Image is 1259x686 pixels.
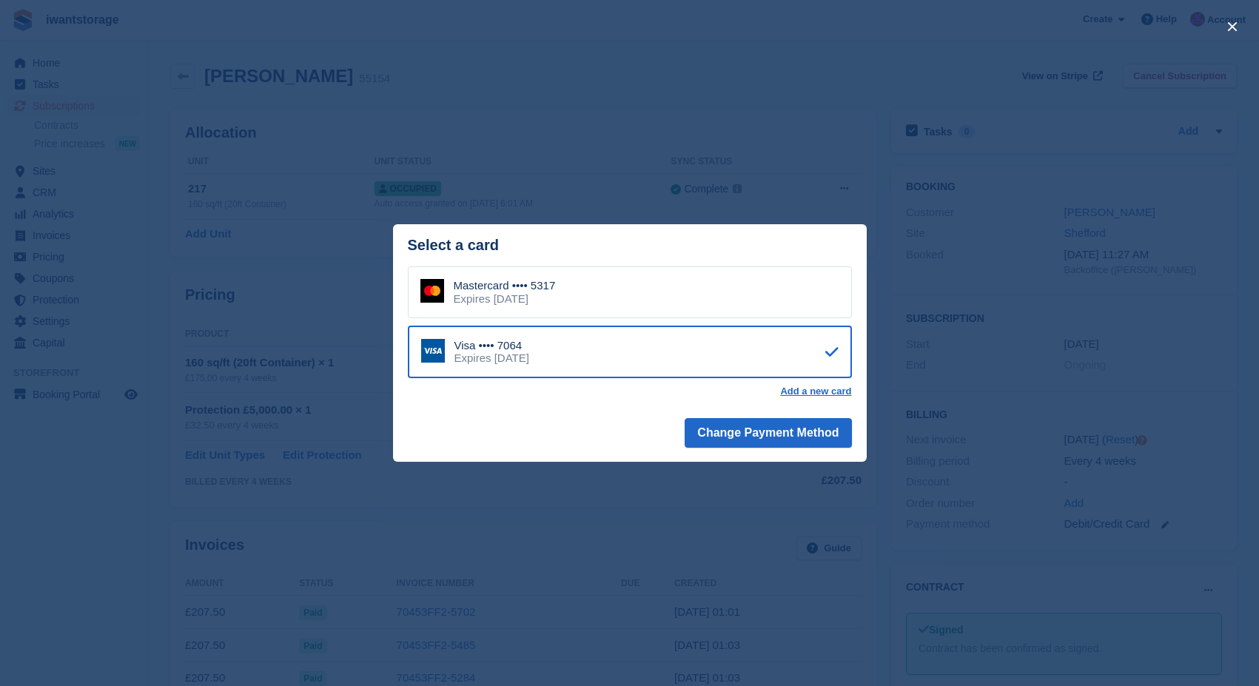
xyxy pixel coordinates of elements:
button: close [1221,15,1244,38]
a: Add a new card [780,386,851,397]
img: Mastercard Logo [420,279,444,303]
div: Select a card [408,237,852,254]
div: Visa •••• 7064 [454,339,529,352]
div: Mastercard •••• 5317 [454,279,556,292]
button: Change Payment Method [685,418,851,448]
div: Expires [DATE] [454,352,529,365]
img: Visa Logo [421,339,445,363]
div: Expires [DATE] [454,292,556,306]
